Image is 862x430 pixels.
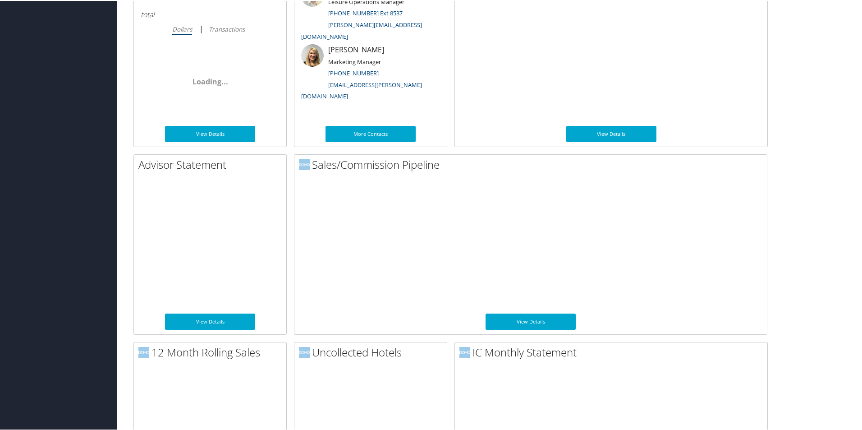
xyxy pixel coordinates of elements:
img: ali-moffitt.jpg [301,43,324,66]
li: [PERSON_NAME] [297,43,445,103]
a: View Details [566,125,656,141]
h2: Advisor Statement [138,156,286,171]
span: Loading... [193,76,228,86]
i: Transactions [209,24,245,32]
h2: 12 Month Rolling Sales [138,344,286,359]
img: domo-logo.png [138,346,149,357]
i: Dollars [172,24,192,32]
div: | [141,23,280,34]
a: More Contacts [326,125,416,141]
a: View Details [165,125,255,141]
a: [PHONE_NUMBER] [328,68,379,76]
img: domo-logo.png [299,346,310,357]
a: View Details [165,313,255,329]
img: domo-logo.png [459,346,470,357]
a: [EMAIL_ADDRESS][PERSON_NAME][DOMAIN_NAME] [301,80,422,100]
small: Marketing Manager [328,57,381,65]
a: View Details [486,313,576,329]
h2: IC Monthly Statement [459,344,767,359]
h6: total [141,9,280,18]
img: domo-logo.png [299,158,310,169]
h2: Sales/Commission Pipeline [299,156,767,171]
a: [PHONE_NUMBER] Ext 8537 [328,8,403,16]
h2: Uncollected Hotels [299,344,447,359]
a: [PERSON_NAME][EMAIL_ADDRESS][DOMAIN_NAME] [301,20,422,40]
